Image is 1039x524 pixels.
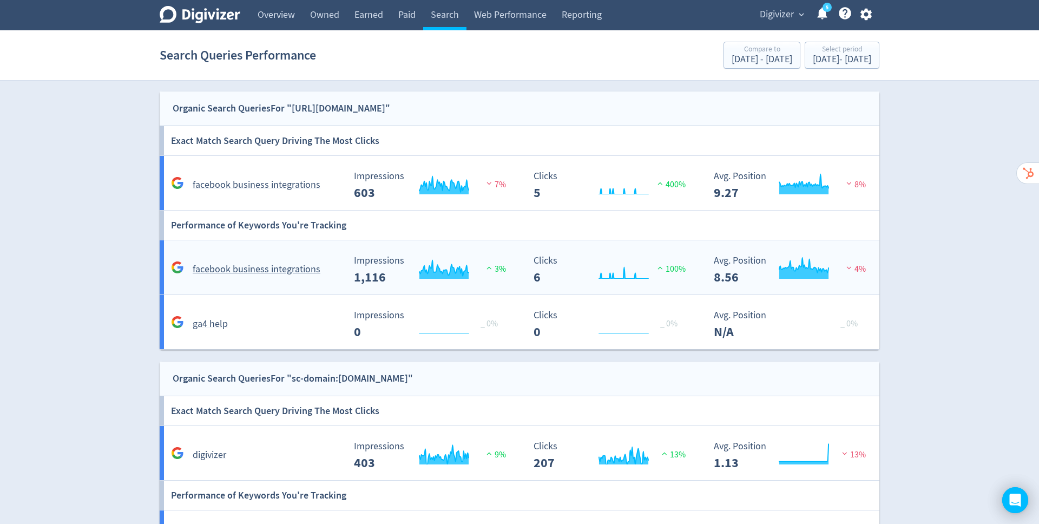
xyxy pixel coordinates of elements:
[160,240,879,295] a: facebook business integrations Impressions 1,116 Impressions 1,116 3% Clicks 6 Clicks 6 100% Avg....
[484,449,506,460] span: 9%
[844,179,866,190] span: 8%
[484,179,506,190] span: 7%
[659,449,670,457] img: positive-performance.svg
[171,211,346,240] h6: Performance of Keywords You're Tracking
[826,4,828,11] text: 5
[171,176,184,189] svg: Google Analytics
[484,264,495,272] img: positive-performance.svg
[760,6,794,23] span: Digivizer
[481,318,498,329] span: _ 0%
[193,449,226,462] h5: digivizer
[655,179,666,187] img: positive-performance.svg
[708,171,871,200] svg: Avg. Position 9.27
[724,42,800,69] button: Compare to[DATE] - [DATE]
[655,264,686,274] span: 100%
[844,179,854,187] img: negative-performance.svg
[484,264,506,274] span: 3%
[193,263,320,276] h5: facebook business integrations
[171,396,379,425] h6: Exact Match Search Query Driving The Most Clicks
[193,318,228,331] h5: ga4 help
[171,126,379,155] h6: Exact Match Search Query Driving The Most Clicks
[708,256,871,284] svg: Avg. Position 8.56
[839,449,850,457] img: negative-performance.svg
[171,261,184,274] svg: Google Analytics
[659,449,686,460] span: 13%
[171,316,184,329] svg: Google Analytics
[660,318,678,329] span: _ 0%
[171,447,184,460] svg: Google Analytics
[348,441,511,470] svg: Impressions 403
[528,441,691,470] svg: Clicks 207
[160,295,879,350] a: ga4 help Impressions 0 Impressions 0 _ 0% Clicks 0 Clicks 0 _ 0% Avg. Position N/A Avg. Position ...
[348,256,511,284] svg: Impressions 1,116
[655,264,666,272] img: positive-performance.svg
[732,55,792,64] div: [DATE] - [DATE]
[708,441,871,470] svg: Avg. Position 1.13
[756,6,807,23] button: Digivizer
[348,171,511,200] svg: Impressions 603
[171,481,346,510] h6: Performance of Keywords You're Tracking
[1002,487,1028,513] div: Open Intercom Messenger
[160,426,879,481] a: digivizer Impressions 403 Impressions 403 9% Clicks 207 Clicks 207 13% Avg. Position 1.13 Avg. Po...
[173,371,413,387] div: Organic Search Queries For "sc-domain:[DOMAIN_NAME]"
[797,10,806,19] span: expand_more
[160,156,879,211] a: facebook business integrations Impressions 603 Impressions 603 7% Clicks 5 Clicks 5 400% Avg. Pos...
[348,310,511,339] svg: Impressions 0
[844,264,854,272] img: negative-performance.svg
[160,38,316,73] h1: Search Queries Performance
[840,318,858,329] span: _ 0%
[732,45,792,55] div: Compare to
[528,256,691,284] svg: Clicks 6
[484,179,495,187] img: negative-performance.svg
[813,45,871,55] div: Select period
[844,264,866,274] span: 4%
[805,42,879,69] button: Select period[DATE]- [DATE]
[173,101,390,116] div: Organic Search Queries For "[URL][DOMAIN_NAME]"
[813,55,871,64] div: [DATE] - [DATE]
[839,449,866,460] span: 13%
[655,179,686,190] span: 400%
[823,3,832,12] a: 5
[193,179,320,192] h5: facebook business integrations
[484,449,495,457] img: positive-performance.svg
[708,310,871,339] svg: Avg. Position N/A
[528,171,691,200] svg: Clicks 5
[528,310,691,339] svg: Clicks 0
